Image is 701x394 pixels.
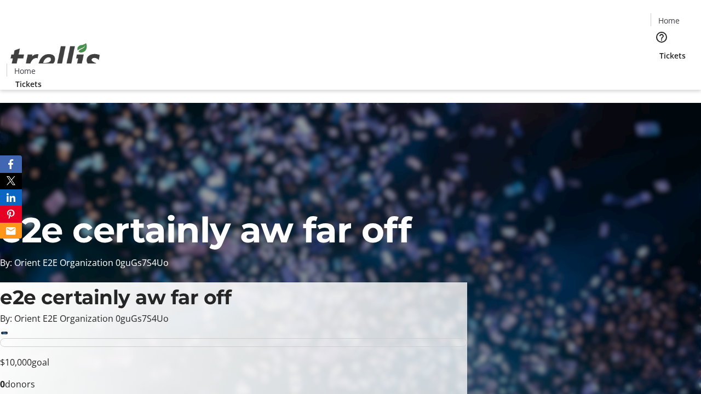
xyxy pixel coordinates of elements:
[651,26,673,48] button: Help
[7,31,104,86] img: Orient E2E Organization 0guGs7S4Uo's Logo
[14,65,36,77] span: Home
[659,50,686,61] span: Tickets
[7,65,42,77] a: Home
[651,15,686,26] a: Home
[7,78,50,90] a: Tickets
[651,50,694,61] a: Tickets
[658,15,680,26] span: Home
[15,78,42,90] span: Tickets
[651,61,673,83] button: Cart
